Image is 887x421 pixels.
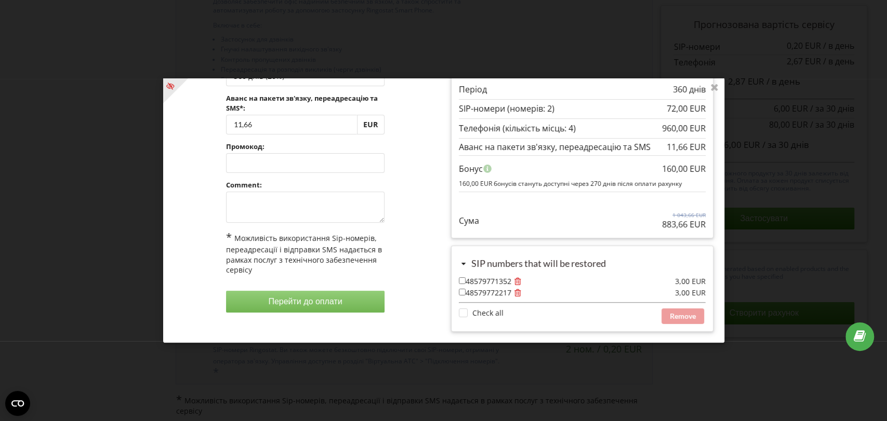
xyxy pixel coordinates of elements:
p: 72,00 EUR [667,103,706,115]
p: Телефонія (кількість місць: 4) [459,123,576,134]
p: 160,00 EUR бонусів стануть доступні через 270 днів після оплати рахунку [459,179,706,188]
button: Перейти до оплати [226,291,384,313]
input: Enter sum [226,115,356,134]
label: Промокод: [226,142,384,151]
p: Період [459,84,487,96]
div: 48579771352 [459,277,706,286]
div: Можливість використання Sip-номерів, переадресації і відправки SMS надається в рамках послуг з те... [226,230,384,275]
div: 3,00 EUR [675,289,706,297]
p: Сума [459,215,479,227]
div: EUR [356,115,384,134]
div: 360 днів (20%) [233,73,284,80]
div: 11,66 EUR [667,142,706,152]
span: SIP numbers that will be restored [471,257,606,269]
div: Бонус [459,159,706,179]
p: 1 043,66 EUR [662,211,706,219]
button: Open CMP widget [5,391,30,416]
div: 48579772217 [459,289,706,297]
p: SIP-номери (номерів: 2) [459,103,554,115]
div: 160,00 EUR [662,159,706,179]
label: Comment: [226,180,384,189]
p: 360 днів [673,84,706,96]
label: Аванс на пакети зв'язку, переадресацію та SMS*: [226,93,384,112]
div: 3,00 EUR [675,277,706,286]
div: Аванс на пакети зв'язку, переадресацію та SMS [459,142,706,152]
p: 883,66 EUR [662,219,706,230]
label: Check all [459,308,504,317]
p: 960,00 EUR [662,123,706,134]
